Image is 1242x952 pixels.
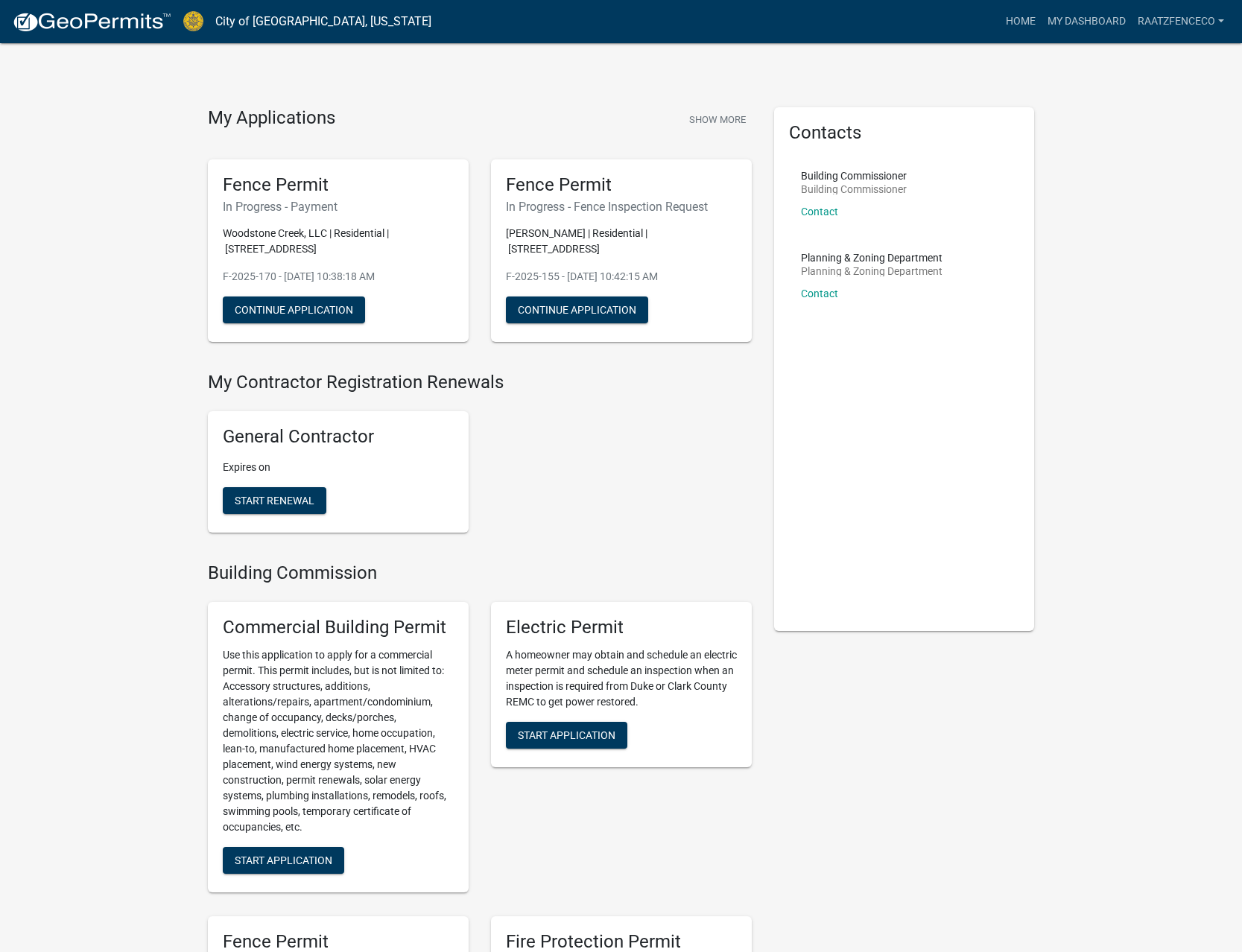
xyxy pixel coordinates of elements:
p: F-2025-170 - [DATE] 10:38:18 AM [223,269,454,285]
a: Contact [801,206,838,218]
p: Building Commissioner [801,171,907,181]
a: raatzfenceco [1132,7,1230,36]
p: Planning & Zoning Department [801,253,942,263]
button: Continue Application [223,296,365,323]
p: [PERSON_NAME] | Residential | [STREET_ADDRESS] [506,226,737,257]
h4: Building Commission [208,562,752,584]
a: Contact [801,288,838,299]
h6: In Progress - Payment [223,200,454,214]
p: Expires on [223,460,454,475]
span: Start Application [518,729,615,740]
h4: My Contractor Registration Renewals [208,372,752,393]
button: Show More [683,107,752,132]
a: City of [GEOGRAPHIC_DATA], [US_STATE] [215,9,431,34]
button: Continue Application [506,296,648,323]
a: My Dashboard [1042,7,1132,36]
button: Start Application [506,722,627,749]
p: Building Commissioner [801,184,907,194]
a: Home [1000,7,1042,36]
h5: Fence Permit [506,174,737,196]
span: Start Renewal [235,495,314,507]
h5: Contacts [789,122,1020,144]
h5: Commercial Building Permit [223,617,454,638]
h4: My Applications [208,107,335,130]
p: Use this application to apply for a commercial permit. This permit includes, but is not limited t... [223,647,454,835]
p: Planning & Zoning Department [801,266,942,276]
h6: In Progress - Fence Inspection Request [506,200,737,214]
button: Start Renewal [223,487,326,514]
span: Start Application [235,854,332,866]
button: Start Application [223,847,344,874]
wm-registration-list-section: My Contractor Registration Renewals [208,372,752,545]
p: F-2025-155 - [DATE] 10:42:15 AM [506,269,737,285]
h5: General Contractor [223,426,454,448]
img: City of Jeffersonville, Indiana [183,11,203,31]
h5: Electric Permit [506,617,737,638]
p: Woodstone Creek, LLC | Residential | [STREET_ADDRESS] [223,226,454,257]
p: A homeowner may obtain and schedule an electric meter permit and schedule an inspection when an i... [506,647,737,710]
h5: Fence Permit [223,174,454,196]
